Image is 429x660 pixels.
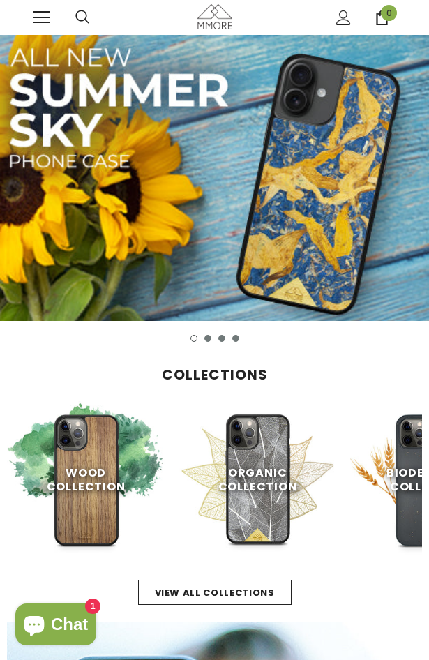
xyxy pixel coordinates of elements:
img: MMORE Cases [7,401,165,559]
button: 1 [190,335,197,342]
span: Collections [162,365,268,384]
span: Wood Collection [47,465,126,495]
img: MMORE Cases [179,401,336,559]
span: Organic Collection [218,465,297,495]
a: view all collections [138,580,292,605]
span: view all collections [155,586,275,599]
img: MMORE Cases [197,4,232,29]
button: 3 [218,335,225,342]
inbox-online-store-chat: Shopify online store chat [11,603,100,649]
span: 0 [381,5,397,21]
button: 4 [232,335,239,342]
button: 2 [204,335,211,342]
a: 0 [375,10,389,25]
